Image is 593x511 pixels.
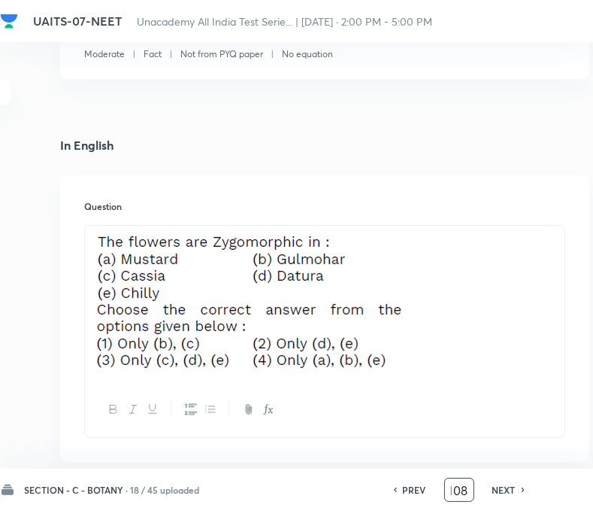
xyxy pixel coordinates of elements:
[24,483,128,497] h6: SECTION - C - BOTANY ·
[144,47,162,61] p: Fact
[84,47,125,61] p: Moderate
[492,483,516,497] h6: NEXT
[137,14,432,29] span: Unacademy All India Test Serie... | [DATE] · 2:00 PM - 5:00 PM
[403,483,426,497] h6: PREV
[60,139,589,151] h4: In English
[96,235,402,369] img: 03-10-25-11:25:33-AM
[130,483,199,497] h6: 18 / 45 uploaded
[180,47,263,61] p: Not from PYQ paper
[84,199,565,213] h6: Question
[282,47,333,61] p: No equation
[33,13,122,29] span: UAITS-07-NEET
